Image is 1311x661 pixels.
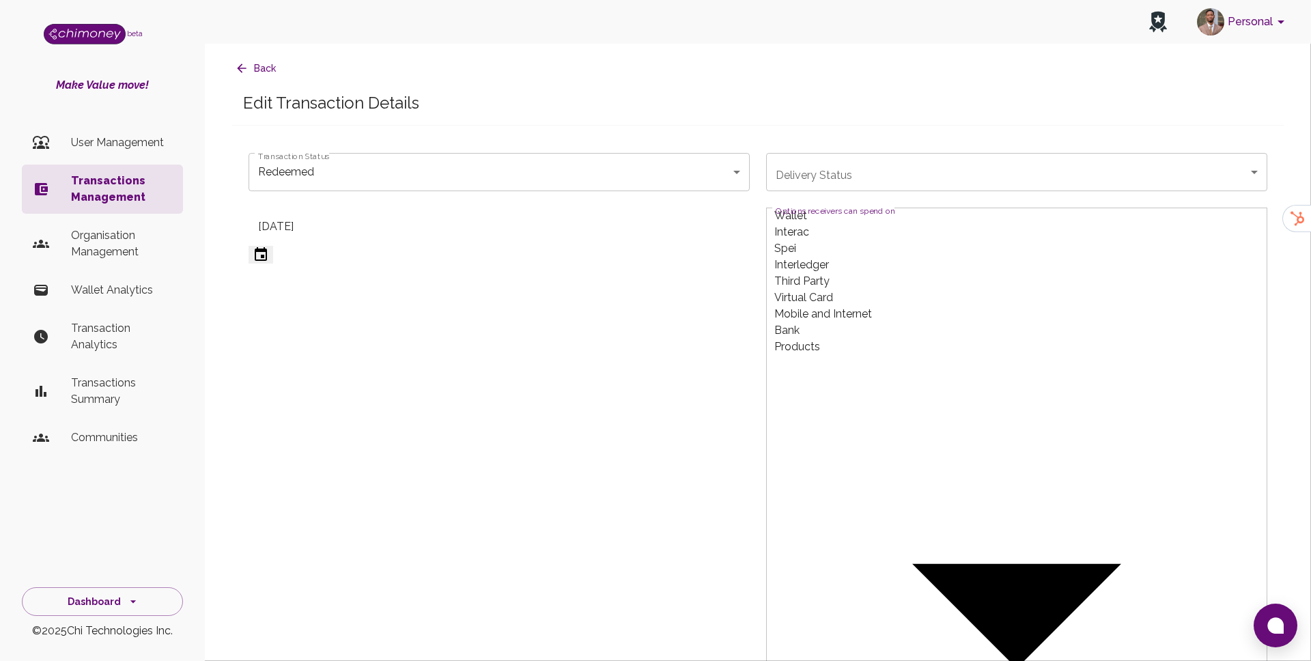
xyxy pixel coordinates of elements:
span: Bank [766,324,808,337]
span: Interledger [766,258,837,271]
p: Communities [71,430,172,446]
div: Redeemed [249,153,750,191]
img: avatar [1197,8,1224,36]
label: Options receivers can spend on [776,205,895,216]
input: MM/DD/YYYY [249,208,759,246]
span: beta [127,29,143,38]
button: account of current user [1192,4,1295,40]
p: Transaction Analytics [71,320,172,353]
p: Transactions Summary [71,375,172,408]
span: Spei [766,242,804,255]
button: Dashboard [22,587,183,617]
p: Wallet Analytics [71,282,172,298]
label: Transaction Status [258,150,329,162]
p: Organisation Management [71,227,172,260]
span: Virtual Card [766,291,841,304]
p: Transactions Management [71,173,172,206]
span: Mobile and Internet [766,307,880,320]
span: Third Party [766,275,838,287]
button: Choose date, selected date is Sep 3, 2025 [249,246,273,264]
span: Edit Transaction Details [243,92,1273,114]
span: Interac [766,225,817,238]
span: Products [766,340,828,353]
button: Open chat window [1254,604,1297,647]
button: Back [232,56,281,81]
p: User Management [71,135,172,151]
span: Wallet [766,209,815,222]
img: Logo [44,24,126,44]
